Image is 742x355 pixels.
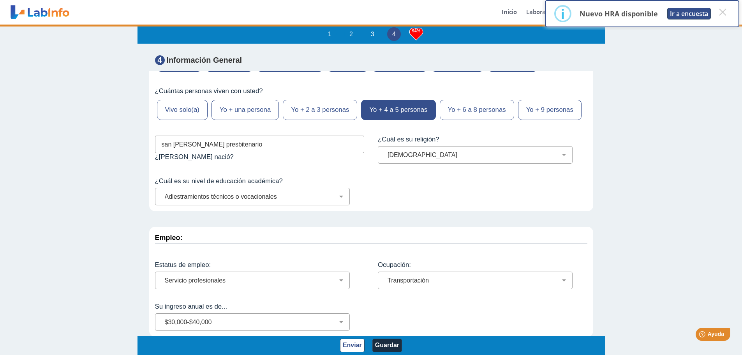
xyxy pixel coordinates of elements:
[344,27,358,41] li: 2
[155,153,365,161] label: ¿[PERSON_NAME] nació?
[155,261,365,269] label: Estatus de empleo:
[372,339,402,352] button: Guardar
[561,7,565,21] div: i
[155,87,587,95] label: ¿Cuántas personas viven con usted?
[167,56,242,64] strong: Información General
[211,100,279,120] label: Yo + una persona
[155,303,365,311] label: Su ingreso anual es de...
[440,100,514,120] label: Yo + 6 a 8 personas
[378,136,587,143] label: ¿Cuál es su religión?
[378,261,587,269] label: Ocupación:
[387,27,401,41] li: 4
[155,55,165,65] span: 4
[323,27,337,41] li: 1
[409,26,423,36] h3: 94%
[673,325,733,346] iframe: Help widget launcher
[155,234,183,242] strong: Empleo:
[340,339,365,352] button: Enviar
[518,100,582,120] label: Yo + 9 personas
[283,100,357,120] label: Yo + 2 a 3 personas
[580,9,658,18] p: Nuevo HRA disponible
[667,8,711,19] button: Ir a encuesta
[155,177,365,185] label: ¿Cuál es su nivel de educación académica?
[366,27,379,41] li: 3
[157,100,208,120] label: Vivo solo(a)
[716,5,730,19] button: Close this dialog
[361,100,435,120] label: Yo + 4 a 5 personas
